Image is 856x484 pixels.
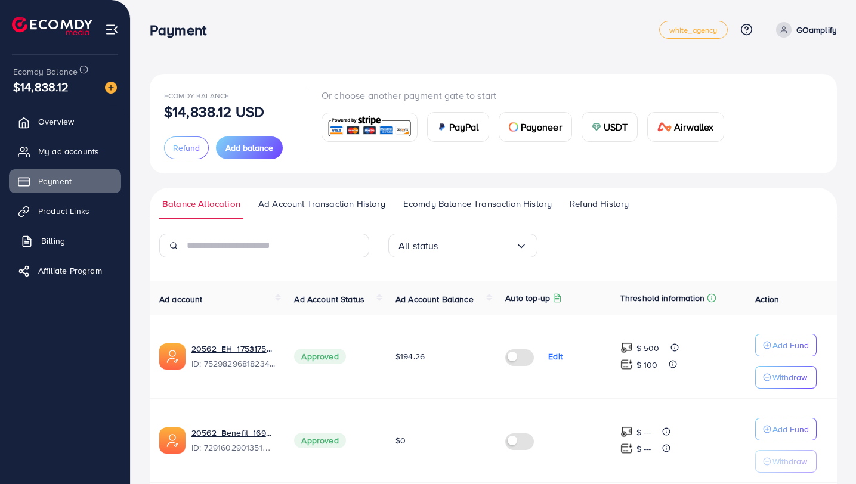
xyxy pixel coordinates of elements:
div: <span class='underline'>20562_Benefit_1697708612442</span></br>7291602901351317505 [191,427,275,454]
div: Search for option [388,234,537,257]
img: top-up amount [620,426,633,438]
span: $194.26 [395,350,425,362]
p: Add Fund [772,422,809,436]
p: $ --- [636,425,651,439]
span: USDT [604,120,628,134]
span: Billing [41,235,65,247]
img: ic-ads-acc.e4c84228.svg [159,343,186,370]
p: Withdraw [772,454,807,469]
a: Affiliate Program [9,259,121,283]
a: cardPayoneer [499,112,572,142]
span: PayPal [449,120,479,134]
img: card [592,122,601,132]
p: $ 100 [636,358,658,372]
span: Ad Account Transaction History [258,197,385,210]
span: $14,838.12 [13,78,69,95]
span: Product Links [38,205,89,217]
button: Withdraw [755,450,817,473]
button: Add balance [216,136,283,159]
span: Approved [294,433,345,448]
p: Auto top-up [505,291,550,305]
span: Payoneer [521,120,562,134]
button: Withdraw [755,366,817,389]
p: $14,838.12 USD [164,104,264,119]
span: Payment [38,175,72,187]
iframe: Chat [805,430,847,475]
span: $0 [395,435,406,446]
span: Overview [38,116,74,128]
p: Add Fund [772,338,809,352]
button: Add Fund [755,418,817,440]
button: Add Fund [755,334,817,356]
span: Affiliate Program [38,265,102,277]
a: cardUSDT [582,112,638,142]
img: card [326,114,413,140]
p: GOamplify [796,23,837,37]
img: top-up amount [620,342,633,354]
img: menu [105,23,119,36]
div: <span class='underline'>20562_EH_1753175099579</span></br>7529829681823432721 [191,343,275,370]
span: white_agency [669,26,718,34]
a: Payment [9,169,121,193]
p: Withdraw [772,370,807,384]
input: Search for option [438,237,515,255]
a: Billing [9,229,121,253]
span: All status [398,237,438,255]
span: Add balance [225,142,273,154]
span: Airwallex [674,120,713,134]
span: My ad accounts [38,145,99,157]
span: Refund History [570,197,629,210]
span: ID: 7529829681823432721 [191,358,275,370]
p: $ 500 [636,341,660,355]
span: Ecomdy Balance Transaction History [403,197,552,210]
span: Ecomdy Balance [164,91,229,101]
span: Refund [173,142,200,154]
img: card [437,122,447,132]
img: top-up amount [620,442,633,455]
p: Edit [548,349,563,364]
img: image [105,82,117,94]
p: $ --- [636,442,651,456]
p: Or choose another payment gate to start [322,88,734,103]
a: GOamplify [771,22,837,38]
img: ic-ads-acc.e4c84228.svg [159,427,186,454]
span: Ad Account Balance [395,293,474,305]
span: Ad account [159,293,203,305]
a: My ad accounts [9,139,121,163]
a: 20562_Benefit_1697708612442 [191,427,275,439]
a: cardPayPal [427,112,489,142]
a: card [322,113,418,142]
h3: Payment [150,21,216,39]
button: Refund [164,136,209,159]
a: 20562_EH_1753175099579 [191,343,275,355]
img: logo [12,17,92,35]
img: top-up amount [620,358,633,371]
span: Approved [294,349,345,364]
img: card [509,122,518,132]
span: Action [755,293,779,305]
img: card [657,122,672,132]
a: Overview [9,110,121,134]
span: ID: 7291602901351317505 [191,442,275,454]
a: white_agency [659,21,728,39]
a: Product Links [9,199,121,223]
span: Ecomdy Balance [13,66,78,77]
p: Threshold information [620,291,704,305]
a: cardAirwallex [647,112,724,142]
span: Ad Account Status [294,293,364,305]
span: Balance Allocation [162,197,240,210]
